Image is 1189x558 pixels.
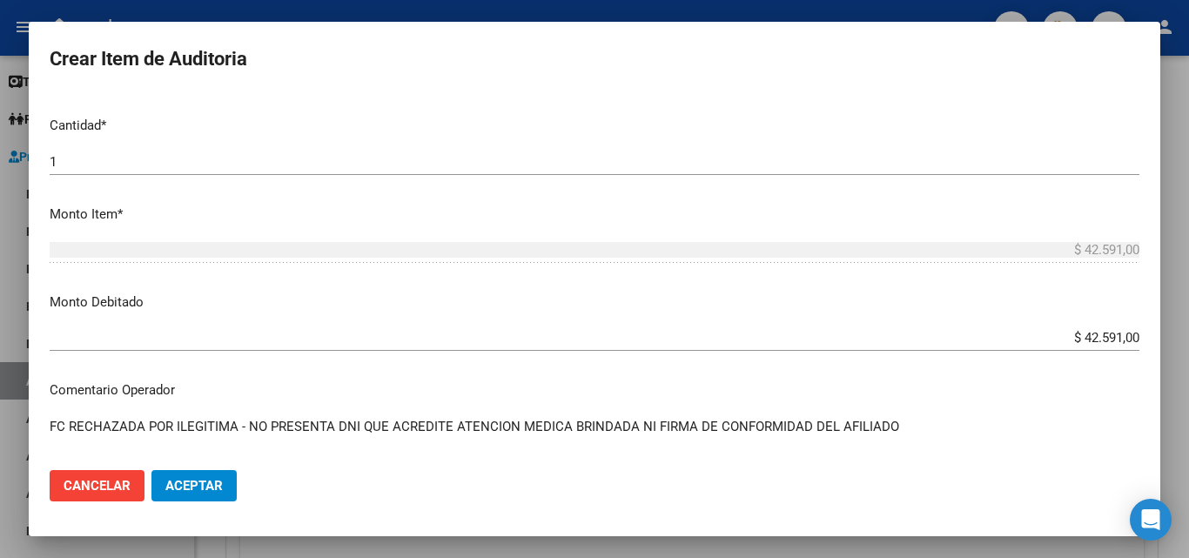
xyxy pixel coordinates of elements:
[50,380,1139,400] p: Comentario Operador
[64,478,131,494] span: Cancelar
[50,43,1139,76] h2: Crear Item de Auditoria
[50,205,1139,225] p: Monto Item
[50,292,1139,313] p: Monto Debitado
[50,116,1139,136] p: Cantidad
[1130,499,1172,541] div: Open Intercom Messenger
[50,470,144,501] button: Cancelar
[151,470,237,501] button: Aceptar
[165,478,223,494] span: Aceptar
